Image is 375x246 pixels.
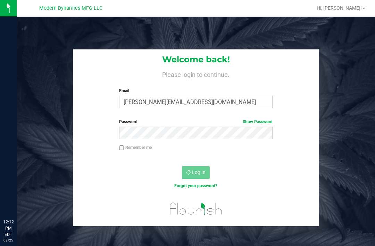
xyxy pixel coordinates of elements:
[73,70,319,78] h4: Please login to continue.
[73,55,319,64] h1: Welcome back!
[192,169,206,175] span: Log In
[243,119,273,124] a: Show Password
[119,119,137,124] span: Password
[165,196,227,221] img: flourish_logo.svg
[317,5,362,11] span: Hi, [PERSON_NAME]!
[3,238,14,243] p: 08/25
[119,145,124,150] input: Remember me
[174,183,217,188] a: Forgot your password?
[119,144,152,151] label: Remember me
[182,166,210,179] button: Log In
[3,219,14,238] p: 12:12 PM EDT
[119,88,273,94] label: Email
[39,5,102,11] span: Modern Dynamics MFG LLC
